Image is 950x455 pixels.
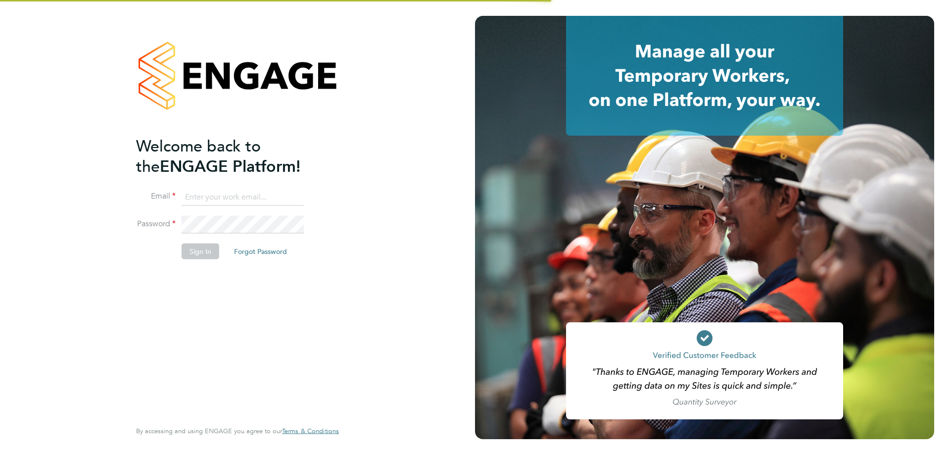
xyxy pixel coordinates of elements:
[182,188,304,206] input: Enter your work email...
[226,244,295,259] button: Forgot Password
[136,191,176,202] label: Email
[282,427,339,435] a: Terms & Conditions
[136,136,261,176] span: Welcome back to the
[136,136,329,176] h2: ENGAGE Platform!
[136,427,339,435] span: By accessing and using ENGAGE you agree to our
[182,244,219,259] button: Sign In
[136,219,176,229] label: Password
